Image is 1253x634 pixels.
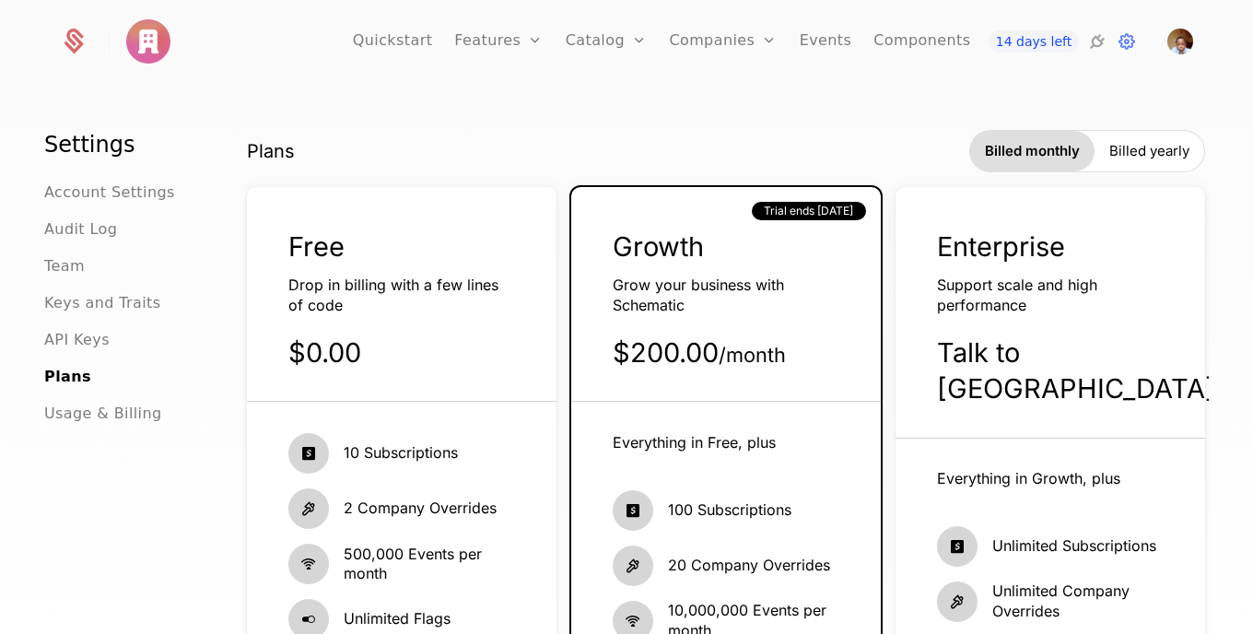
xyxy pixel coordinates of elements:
span: Billed monthly [985,142,1080,160]
a: Account Settings [44,182,175,204]
i: hammer [288,488,329,529]
span: Everything in Free, plus [613,433,776,452]
i: cashapp [937,526,978,567]
a: Team [44,255,85,277]
a: Keys and Traits [44,292,160,314]
a: 14 days left [989,30,1079,53]
a: Settings [1116,30,1138,53]
img: Omofade Oluwaloju [1167,29,1193,54]
button: Open user button [1167,29,1193,54]
i: cashapp [288,433,329,474]
img: Solo [126,19,170,64]
span: Growth [613,230,704,263]
span: 10 Subscriptions [344,443,458,464]
i: hammer [937,581,978,622]
span: Unlimited Subscriptions [992,536,1156,557]
sub: / month [719,343,786,367]
a: Integrations [1086,30,1108,53]
span: Plans [247,139,295,164]
a: Usage & Billing [44,403,162,425]
span: $200.00 [613,336,786,369]
span: Drop in billing with a few lines of code [288,276,498,314]
span: Talk to [GEOGRAPHIC_DATA] [937,336,1215,405]
span: Unlimited Flags [344,609,451,629]
span: Support scale and high performance [937,276,1097,314]
i: hammer [613,546,653,586]
span: Trial ends [DATE] [764,204,853,218]
span: 100 Subscriptions [668,500,791,521]
a: API Keys [44,329,110,351]
span: Everything in Growth, plus [937,469,1120,487]
i: cashapp [613,490,653,531]
span: 500,000 Events per month [344,545,515,584]
span: Billed yearly [1109,142,1189,160]
span: $0.00 [288,336,361,369]
span: Unlimited Company Overrides [992,581,1164,621]
span: 20 Company Overrides [668,556,830,576]
a: Audit Log [44,218,117,241]
span: Grow your business with Schematic [613,276,784,314]
i: signal [288,544,329,584]
span: Enterprise [937,230,1065,263]
nav: Main [44,130,199,425]
h1: Settings [44,130,199,159]
span: 2 Company Overrides [344,499,497,519]
a: Plans [44,366,91,388]
span: Free [288,230,345,263]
